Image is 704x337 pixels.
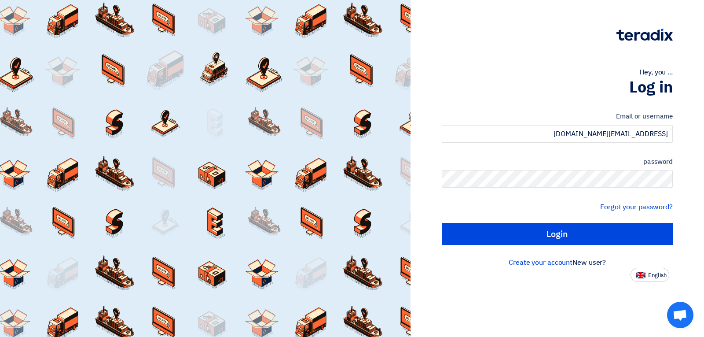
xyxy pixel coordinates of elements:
div: Open chat [667,302,693,328]
font: New user? [572,257,606,268]
button: English [631,268,669,282]
font: Email or username [616,111,673,121]
img: Teradix logo [616,29,673,41]
img: en-US.png [636,272,645,278]
input: Login [442,223,673,245]
a: Create your account [509,257,572,268]
font: Hey, you ... [639,67,673,78]
a: Forgot your password? [600,202,673,212]
input: Enter your work email or username... [442,125,673,143]
font: Log in [629,75,673,99]
font: English [648,271,667,279]
font: password [643,157,673,167]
